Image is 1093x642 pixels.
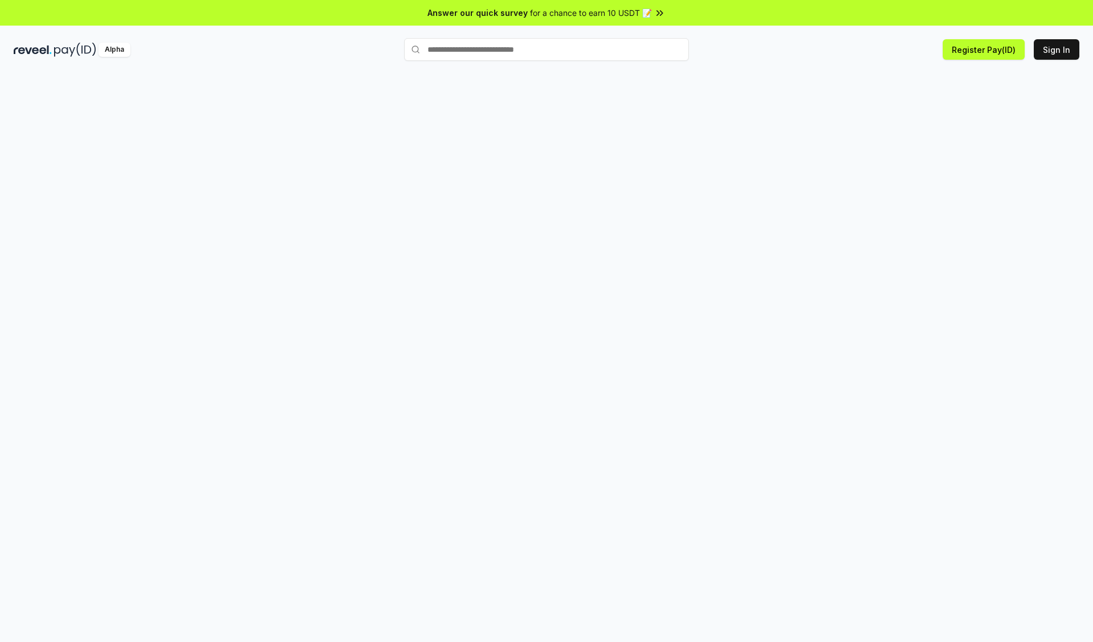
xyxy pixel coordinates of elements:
button: Sign In [1034,39,1079,60]
img: pay_id [54,43,96,57]
img: reveel_dark [14,43,52,57]
button: Register Pay(ID) [943,39,1025,60]
div: Alpha [98,43,130,57]
span: for a chance to earn 10 USDT 📝 [530,7,652,19]
span: Answer our quick survey [428,7,528,19]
